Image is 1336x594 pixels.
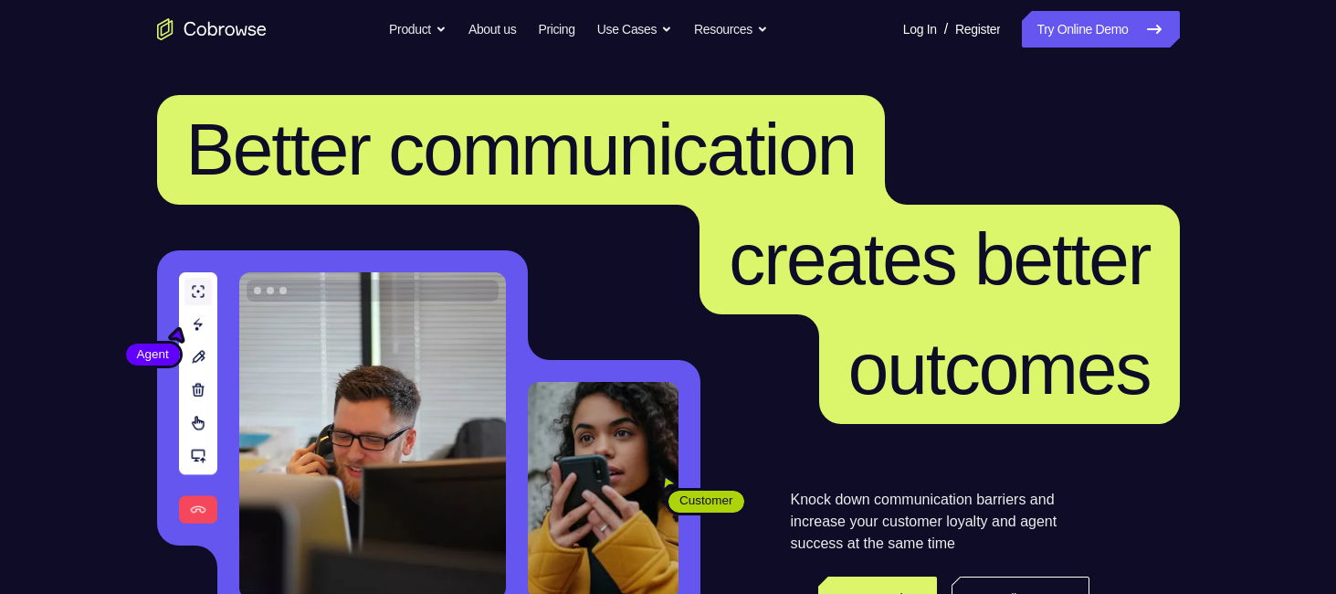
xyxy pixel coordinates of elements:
a: Go to the home page [157,18,267,40]
p: Knock down communication barriers and increase your customer loyalty and agent success at the sam... [791,489,1089,555]
a: Register [955,11,1000,48]
span: Better communication [186,109,857,190]
a: Try Online Demo [1022,11,1179,48]
a: About us [468,11,516,48]
span: / [944,18,948,40]
button: Product [389,11,447,48]
button: Use Cases [597,11,672,48]
button: Resources [694,11,768,48]
span: creates better [729,218,1150,300]
a: Pricing [538,11,574,48]
a: Log In [903,11,937,48]
span: outcomes [848,328,1151,409]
